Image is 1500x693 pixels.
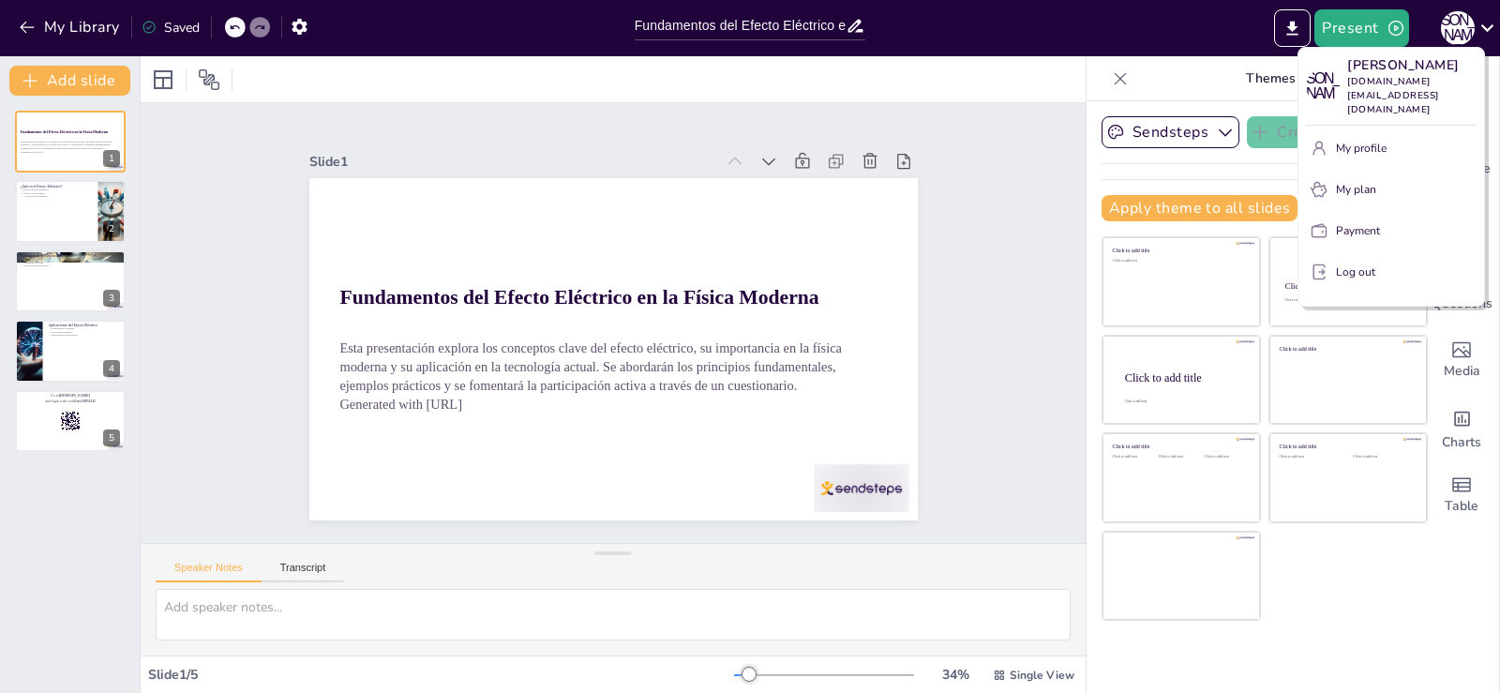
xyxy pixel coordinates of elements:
button: My profile [1306,133,1477,163]
button: My plan [1306,174,1477,204]
p: [PERSON_NAME] [1347,55,1477,75]
p: Payment [1336,222,1380,239]
p: Log out [1336,264,1375,280]
button: Log out [1306,257,1477,287]
p: My plan [1336,181,1376,198]
p: [DOMAIN_NAME][EMAIL_ADDRESS][DOMAIN_NAME] [1347,75,1477,117]
p: My profile [1336,140,1387,157]
button: Payment [1306,216,1477,246]
div: [PERSON_NAME] [1306,69,1340,103]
